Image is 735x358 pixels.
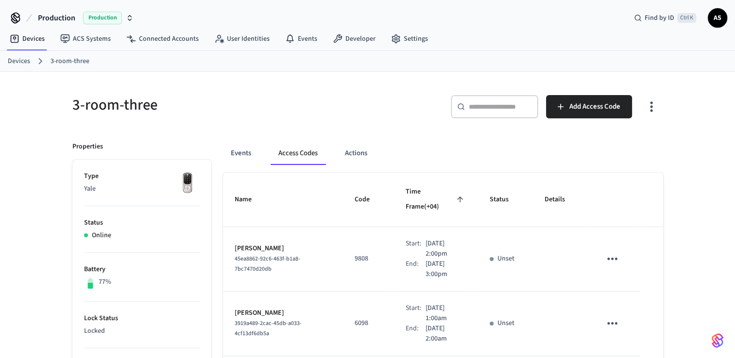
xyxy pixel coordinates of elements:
[712,333,723,348] img: SeamLogoGradient.69752ec5.svg
[84,218,200,228] p: Status
[235,308,331,318] p: [PERSON_NAME]
[406,324,426,344] div: End:
[383,30,436,48] a: Settings
[92,230,111,241] p: Online
[426,324,466,344] p: [DATE] 2:00am
[406,239,426,259] div: Start:
[626,9,704,27] div: Find by IDCtrl K
[235,319,302,338] span: 3919a489-2cac-45db-a033-4cf13df6db5a
[709,9,726,27] span: AS
[119,30,206,48] a: Connected Accounts
[8,56,30,66] a: Devices
[708,8,727,28] button: AS
[426,239,467,259] p: [DATE] 2:00pm
[277,30,325,48] a: Events
[206,30,277,48] a: User Identities
[235,244,331,254] p: [PERSON_NAME]
[426,303,466,324] p: [DATE] 1:00am
[406,303,426,324] div: Start:
[677,13,696,23] span: Ctrl K
[51,56,89,66] a: 3-room-three
[490,192,521,207] span: Status
[84,184,200,194] p: Yale
[271,142,325,165] button: Access Codes
[84,326,200,336] p: Locked
[426,259,467,279] p: [DATE] 3:00pm
[84,264,200,275] p: Battery
[497,254,514,264] p: Unset
[355,254,382,264] p: 9808
[337,142,375,165] button: Actions
[72,95,362,115] h5: 3-room-three
[52,30,119,48] a: ACS Systems
[72,142,103,152] p: Properties
[325,30,383,48] a: Developer
[645,13,674,23] span: Find by ID
[406,259,426,279] div: End:
[546,95,632,118] button: Add Access Code
[175,171,200,195] img: Yale Assure Touchscreen Wifi Smart Lock, Satin Nickel, Front
[235,192,264,207] span: Name
[83,12,122,24] span: Production
[84,313,200,324] p: Lock Status
[569,100,620,113] span: Add Access Code
[235,255,300,273] span: 45ea8862-92c6-463f-b1a8-7bc7470d20db
[406,184,466,215] span: Time Frame(+04)
[223,142,259,165] button: Events
[84,171,200,181] p: Type
[545,192,578,207] span: Details
[497,318,514,328] p: Unset
[355,192,382,207] span: Code
[355,318,382,328] p: 6098
[99,277,111,287] p: 77%
[2,30,52,48] a: Devices
[223,142,663,165] div: ant example
[38,12,75,24] span: Production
